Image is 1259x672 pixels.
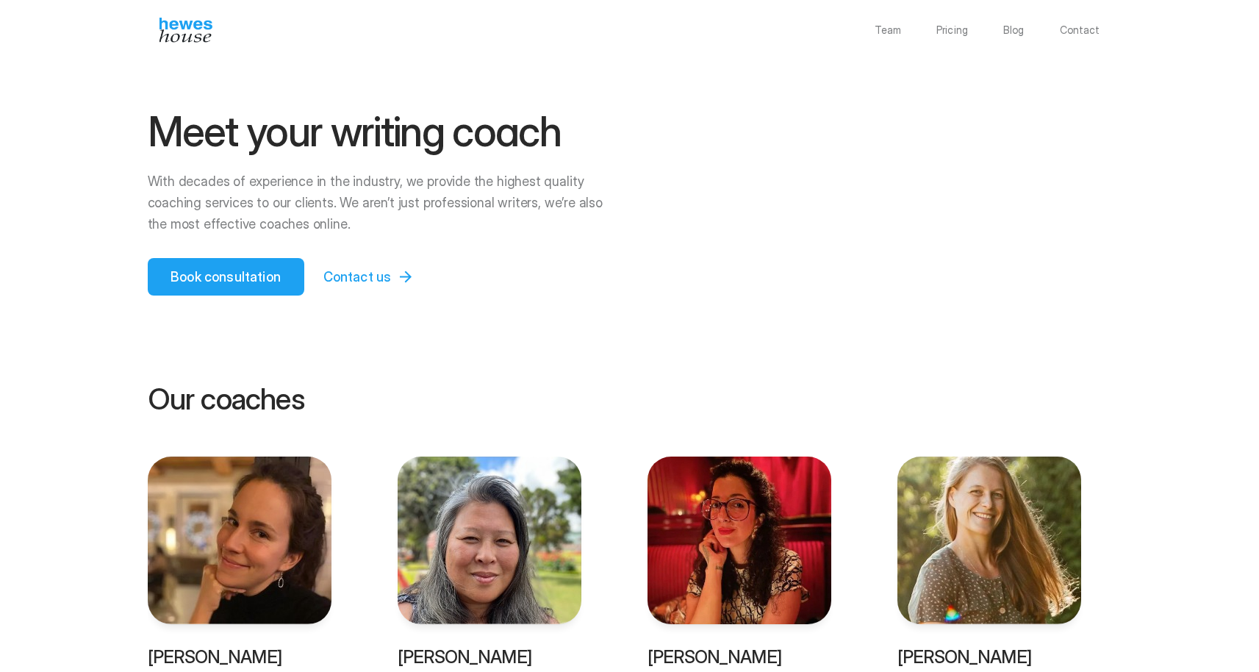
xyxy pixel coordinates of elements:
[148,110,617,154] h1: Meet your writing coach
[159,18,212,43] img: Hewes House’s book coach services offer creative writing courses, writing class to learn differen...
[398,648,581,666] p: [PERSON_NAME]
[148,384,1112,415] p: Our coaches
[1003,25,1025,35] a: Blog
[148,171,617,235] p: With decades of experience in the industry, we provide the highest quality coaching services to o...
[897,648,1081,666] p: [PERSON_NAME]
[875,25,901,35] a: Team
[1060,25,1100,35] a: Contact
[310,258,433,296] a: Contact us
[323,267,392,287] p: Contact us
[648,648,831,666] p: [PERSON_NAME]
[171,267,281,287] p: Book consultation
[897,457,1081,624] img: Maggie Sadler, one of the Hewes House book writing coach, literary agent, one of the best literar...
[148,648,331,666] p: [PERSON_NAME]
[648,457,831,624] img: Porochista Khakpour, one of the Hewes House book editors and book coach, also runs a writing clas...
[398,457,581,624] img: Ky Huynh, one of the Hewes House book editors and book coach, also runs a writing class as a writ...
[936,25,968,35] a: Pricing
